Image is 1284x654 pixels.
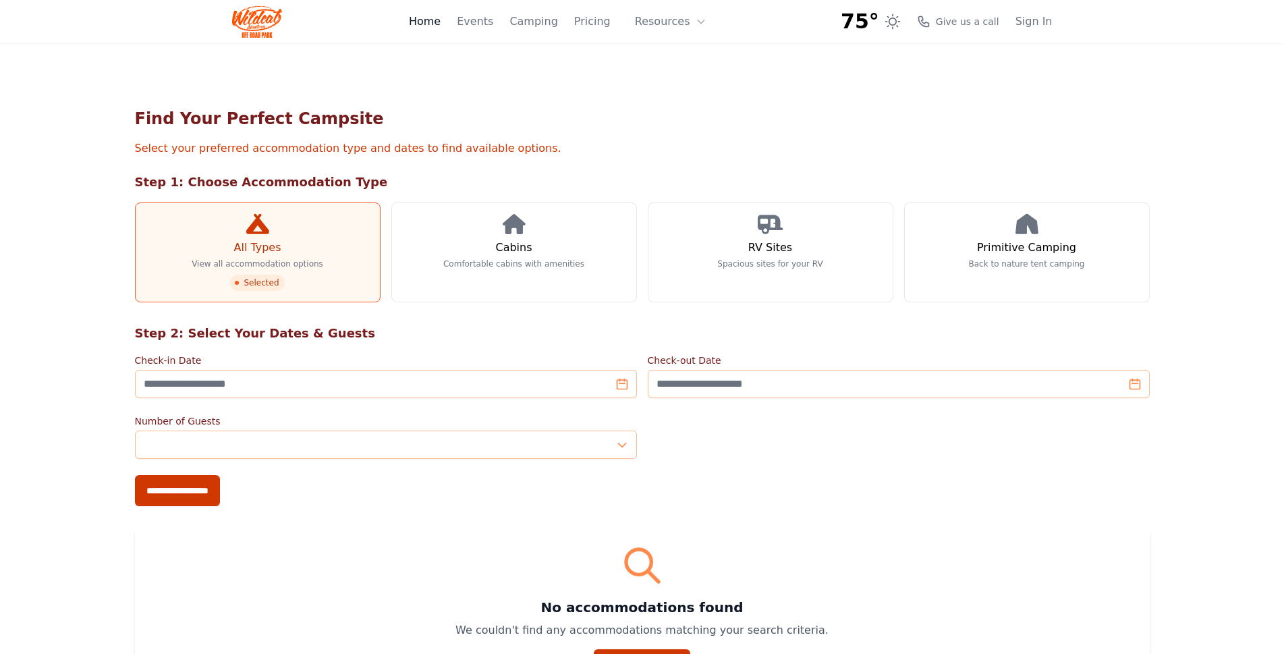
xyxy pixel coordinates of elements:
[717,258,822,269] p: Spacious sites for your RV
[409,13,441,30] a: Home
[230,275,284,291] span: Selected
[1015,13,1053,30] a: Sign In
[135,108,1150,130] h1: Find Your Perfect Campsite
[904,202,1150,302] a: Primitive Camping Back to nature tent camping
[977,240,1076,256] h3: Primitive Camping
[135,354,637,367] label: Check-in Date
[135,414,637,428] label: Number of Guests
[233,240,281,256] h3: All Types
[151,598,1134,617] h3: No accommodations found
[841,9,879,34] span: 75°
[135,140,1150,157] p: Select your preferred accommodation type and dates to find available options.
[151,622,1134,638] p: We couldn't find any accommodations matching your search criteria.
[648,354,1150,367] label: Check-out Date
[443,258,584,269] p: Comfortable cabins with amenities
[748,240,792,256] h3: RV Sites
[135,324,1150,343] h2: Step 2: Select Your Dates & Guests
[391,202,637,302] a: Cabins Comfortable cabins with amenities
[457,13,493,30] a: Events
[135,202,381,302] a: All Types View all accommodation options Selected
[574,13,611,30] a: Pricing
[135,173,1150,192] h2: Step 1: Choose Accommodation Type
[969,258,1085,269] p: Back to nature tent camping
[192,258,323,269] p: View all accommodation options
[917,15,999,28] a: Give us a call
[509,13,557,30] a: Camping
[627,8,715,35] button: Resources
[232,5,283,38] img: Wildcat Logo
[936,15,999,28] span: Give us a call
[495,240,532,256] h3: Cabins
[648,202,893,302] a: RV Sites Spacious sites for your RV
